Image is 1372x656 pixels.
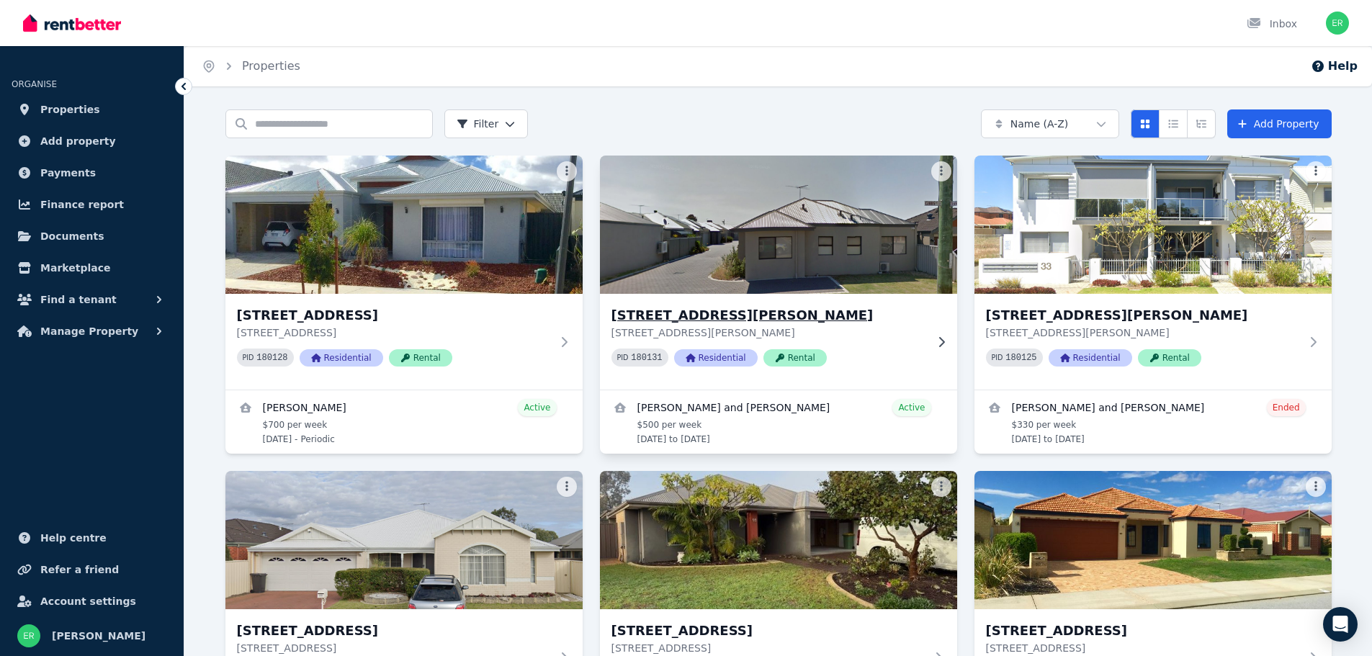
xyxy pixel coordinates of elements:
[1187,109,1216,138] button: Expanded list view
[591,152,966,297] img: 8/30 Gibbs Street, East Cannington
[184,46,318,86] nav: Breadcrumb
[40,164,96,181] span: Payments
[457,117,499,131] span: Filter
[389,349,452,367] span: Rental
[1049,349,1132,367] span: Residential
[12,222,172,251] a: Documents
[225,471,583,609] img: 96 Spinifex Way, Canning Vale
[1306,161,1326,181] button: More options
[12,317,172,346] button: Manage Property
[256,353,287,363] code: 180128
[992,354,1003,361] small: PID
[600,471,957,609] img: 98 Spinifex Way, Canning Vale
[611,621,925,641] h3: [STREET_ADDRESS]
[986,641,1300,655] p: [STREET_ADDRESS]
[40,259,110,277] span: Marketplace
[12,79,57,89] span: ORGANISE
[1323,607,1358,642] div: Open Intercom Messenger
[763,349,827,367] span: Rental
[12,127,172,156] a: Add property
[12,158,172,187] a: Payments
[40,291,117,308] span: Find a tenant
[974,390,1332,454] a: View details for Ravinder Partap and Kamalpreet Kamalpreet
[237,325,551,340] p: [STREET_ADDRESS]
[12,524,172,552] a: Help centre
[1306,477,1326,497] button: More options
[631,353,662,363] code: 180131
[243,354,254,361] small: PID
[611,641,925,655] p: [STREET_ADDRESS]
[600,156,957,390] a: 8/30 Gibbs Street, East Cannington[STREET_ADDRESS][PERSON_NAME][STREET_ADDRESS][PERSON_NAME]PID 1...
[1005,353,1036,363] code: 180125
[931,477,951,497] button: More options
[40,132,116,150] span: Add property
[225,390,583,454] a: View details for Monicah BUSIENEI
[12,95,172,124] a: Properties
[40,561,119,578] span: Refer a friend
[986,621,1300,641] h3: [STREET_ADDRESS]
[617,354,629,361] small: PID
[40,196,124,213] span: Finance report
[242,59,300,73] a: Properties
[40,529,107,547] span: Help centre
[1326,12,1349,35] img: Erica Roberts
[237,641,551,655] p: [STREET_ADDRESS]
[1227,109,1332,138] a: Add Property
[600,390,957,454] a: View details for Daniel Panameno and Justin Williams
[557,161,577,181] button: More options
[931,161,951,181] button: More options
[225,156,583,390] a: 3 Glenora Way, Harrisdale[STREET_ADDRESS][STREET_ADDRESS]PID 180128ResidentialRental
[12,555,172,584] a: Refer a friend
[1131,109,1216,138] div: View options
[974,156,1332,294] img: 8/33 Cooper Street, Mandurah
[225,156,583,294] img: 3 Glenora Way, Harrisdale
[611,305,925,325] h3: [STREET_ADDRESS][PERSON_NAME]
[237,621,551,641] h3: [STREET_ADDRESS]
[12,587,172,616] a: Account settings
[1138,349,1201,367] span: Rental
[1010,117,1069,131] span: Name (A-Z)
[40,228,104,245] span: Documents
[974,471,1332,609] img: 102 Spinifex Way, Canning Vale
[674,349,758,367] span: Residential
[986,325,1300,340] p: [STREET_ADDRESS][PERSON_NAME]
[1311,58,1358,75] button: Help
[12,190,172,219] a: Finance report
[12,285,172,314] button: Find a tenant
[557,477,577,497] button: More options
[444,109,529,138] button: Filter
[1159,109,1188,138] button: Compact list view
[981,109,1119,138] button: Name (A-Z)
[986,305,1300,325] h3: [STREET_ADDRESS][PERSON_NAME]
[237,305,551,325] h3: [STREET_ADDRESS]
[40,101,100,118] span: Properties
[40,323,138,340] span: Manage Property
[300,349,383,367] span: Residential
[40,593,136,610] span: Account settings
[23,12,121,34] img: RentBetter
[52,627,145,644] span: [PERSON_NAME]
[12,253,172,282] a: Marketplace
[974,156,1332,390] a: 8/33 Cooper Street, Mandurah[STREET_ADDRESS][PERSON_NAME][STREET_ADDRESS][PERSON_NAME]PID 180125R...
[1247,17,1297,31] div: Inbox
[17,624,40,647] img: Erica Roberts
[1131,109,1160,138] button: Card view
[611,325,925,340] p: [STREET_ADDRESS][PERSON_NAME]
